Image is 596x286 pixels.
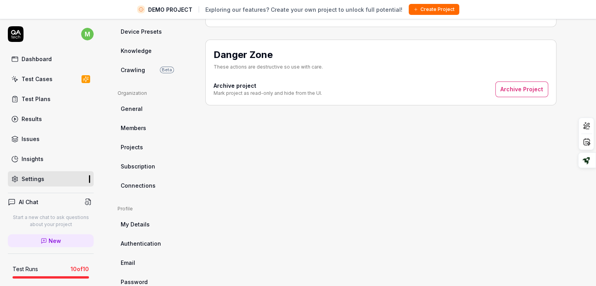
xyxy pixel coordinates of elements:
span: Beta [160,67,174,73]
span: Authentication [121,239,161,248]
div: Organization [118,90,193,97]
button: Create Project [409,4,459,15]
div: Dashboard [22,55,52,63]
a: General [118,101,193,116]
div: Mark project as read-only and hide from the UI. [214,90,322,97]
div: Test Cases [22,75,53,83]
a: Authentication [118,236,193,251]
span: m [81,28,94,40]
span: Projects [121,143,143,151]
span: Email [121,259,135,267]
a: Knowledge [118,43,193,58]
a: Results [8,111,94,127]
span: My Details [121,220,150,228]
h5: Test Runs [13,266,38,273]
div: Issues [22,135,40,143]
button: Archive Project [495,81,548,97]
span: General [121,105,143,113]
div: These actions are destructive so use with care. [214,63,323,71]
a: Subscription [118,159,193,174]
span: Connections [121,181,156,190]
a: Device Presets [118,24,193,39]
span: Device Presets [121,27,162,36]
p: Start a new chat to ask questions about your project [8,214,94,228]
a: Members [118,121,193,135]
a: Settings [8,171,94,186]
a: New [8,234,94,247]
span: 10 of 10 [71,265,89,273]
a: Test Cases [8,71,94,87]
div: Test Plans [22,95,51,103]
div: Insights [22,155,43,163]
div: Results [22,115,42,123]
a: Test Plans [8,91,94,107]
a: Insights [8,151,94,167]
a: CrawlingBeta [118,63,193,77]
a: Dashboard [8,51,94,67]
h4: Archive project [214,81,322,90]
span: DEMO PROJECT [148,5,192,14]
div: Settings [22,175,44,183]
h4: AI Chat [19,198,38,206]
span: Knowledge [121,47,152,55]
button: m [81,26,94,42]
a: Issues [8,131,94,147]
a: Connections [118,178,193,193]
a: My Details [118,217,193,232]
h2: Danger Zone [214,48,323,62]
span: Exploring our features? Create your own project to unlock full potential! [205,5,402,14]
span: Members [121,124,146,132]
a: Email [118,255,193,270]
span: Subscription [121,162,155,170]
span: Password [121,278,148,286]
span: New [49,237,61,245]
div: Profile [118,205,193,212]
span: Crawling [121,66,145,74]
a: Projects [118,140,193,154]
